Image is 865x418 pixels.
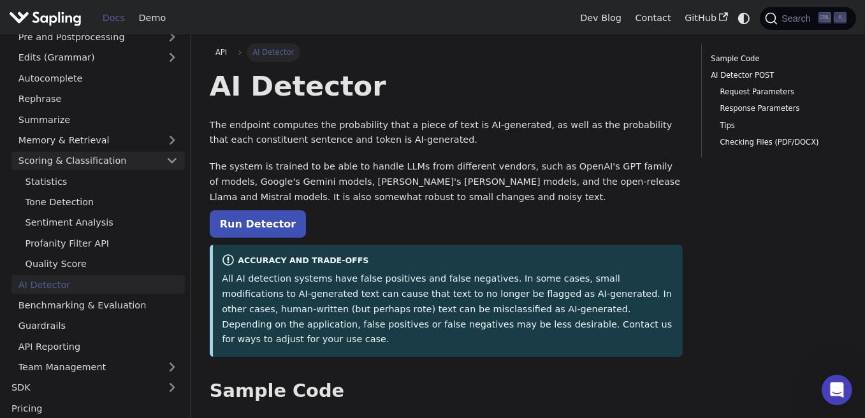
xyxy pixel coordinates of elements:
[11,337,185,356] a: API Reporting
[210,380,683,403] h2: Sample Code
[18,213,185,232] a: Sentiment Analysis
[18,172,185,191] a: Statistics
[11,90,185,108] a: Rephrase
[210,118,683,148] p: The endpoint computes the probability that a piece of text is AI-generated, as well as the probab...
[720,103,838,115] a: Response Parameters
[760,7,855,30] button: Search (Ctrl+K)
[11,296,185,315] a: Benchmarking & Evaluation
[678,8,734,28] a: GitHub
[18,255,185,273] a: Quality Score
[4,399,185,417] a: Pricing
[132,8,173,28] a: Demo
[720,136,838,148] a: Checking Files (PDF/DOCX)
[629,8,678,28] a: Contact
[735,9,753,27] button: Switch between dark and light mode (currently system mode)
[11,317,185,335] a: Guardrails
[159,378,185,397] button: Expand sidebar category 'SDK'
[11,69,185,87] a: Autocomplete
[11,358,185,377] a: Team Management
[573,8,628,28] a: Dev Blog
[4,378,159,397] a: SDK
[9,9,86,27] a: Sapling.ai
[247,43,300,61] span: AI Detector
[11,48,185,67] a: Edits (Grammar)
[210,43,233,61] a: API
[11,110,185,129] a: Summarize
[11,275,185,294] a: AI Detector
[210,159,683,205] p: The system is trained to be able to handle LLMs from different vendors, such as OpenAI's GPT fami...
[11,28,185,47] a: Pre and Postprocessing
[720,120,838,132] a: Tips
[210,43,683,61] nav: Breadcrumbs
[11,131,185,150] a: Memory & Retrieval
[11,152,185,170] a: Scoring & Classification
[222,271,674,347] p: All AI detection systems have false positives and false negatives. In some cases, small modificat...
[222,254,674,269] div: Accuracy and Trade-offs
[9,9,82,27] img: Sapling.ai
[96,8,132,28] a: Docs
[822,375,852,405] iframe: Intercom live chat
[18,193,185,212] a: Tone Detection
[834,12,847,24] kbd: K
[210,69,683,103] h1: AI Detector
[18,234,185,252] a: Profanity Filter API
[215,48,227,57] span: API
[711,53,842,65] a: Sample Code
[210,210,306,238] a: Run Detector
[720,86,838,98] a: Request Parameters
[778,13,818,24] span: Search
[711,69,842,82] a: AI Detector POST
